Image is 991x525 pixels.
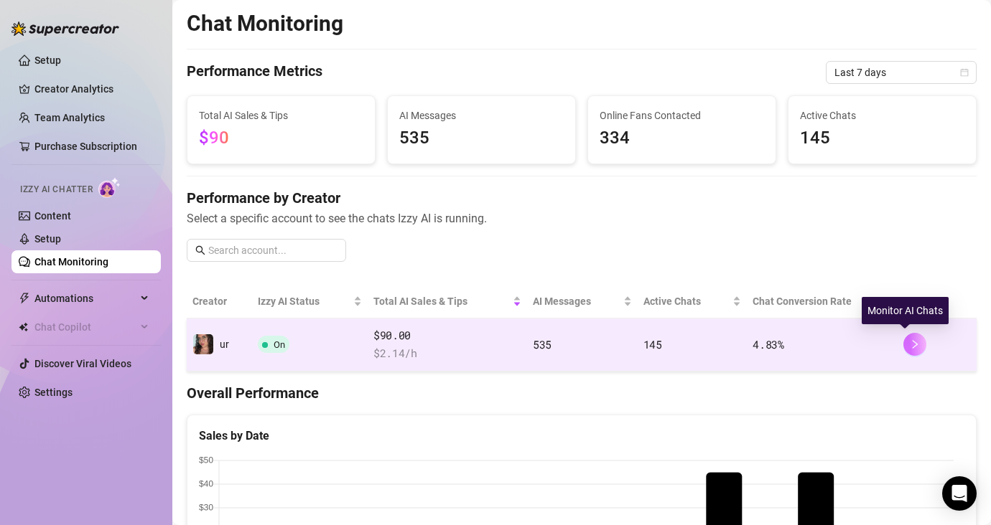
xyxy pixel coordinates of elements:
a: Chat Monitoring [34,256,108,268]
h2: Chat Monitoring [187,10,343,37]
a: Creator Analytics [34,77,149,100]
th: AI Messages [527,285,638,318]
span: ur [220,339,229,350]
span: 535 [399,125,564,152]
a: Purchase Subscription [34,141,137,152]
input: Search account... [208,242,338,258]
img: logo-BBDzfeDw.svg [11,22,119,36]
span: 4.83 % [753,337,784,351]
a: Settings [34,387,73,398]
div: Sales by Date [199,427,964,445]
span: $90 [199,128,229,148]
span: Total AI Sales & Tips [199,108,363,123]
span: thunderbolt [19,293,30,304]
span: right [910,339,920,349]
th: Izzy AI Status [252,285,368,318]
a: Team Analytics [34,112,105,123]
span: $ 2.14 /h [373,345,521,362]
span: 145 [800,125,964,152]
th: Chat Conversion Rate [747,285,898,318]
img: Chat Copilot [19,322,28,332]
img: AI Chatter [98,177,121,198]
img: ur [193,334,213,354]
h4: Performance by Creator [187,188,977,208]
span: Active Chats [800,108,964,123]
h4: Overall Performance [187,383,977,403]
span: 145 [643,337,662,351]
span: Online Fans Contacted [600,108,764,123]
div: Monitor AI Chats [862,297,949,324]
span: search [195,245,205,255]
span: Izzy AI Status [258,293,350,309]
th: Total AI Sales & Tips [368,285,527,318]
th: Active Chats [638,285,748,318]
span: Total AI Sales & Tips [373,293,510,309]
a: Setup [34,55,61,66]
span: Chat Copilot [34,316,136,339]
th: Creator [187,285,252,318]
a: Discover Viral Videos [34,358,131,369]
span: Active Chats [643,293,730,309]
a: Content [34,210,71,222]
span: Automations [34,287,136,310]
button: right [903,333,926,356]
a: Setup [34,233,61,245]
h4: Performance Metrics [187,61,322,84]
span: $90.00 [373,327,521,344]
span: AI Messages [399,108,564,123]
span: Izzy AI Chatter [20,183,93,197]
div: Open Intercom Messenger [942,476,977,511]
span: 535 [533,337,552,351]
span: Last 7 days [834,62,968,83]
span: On [274,339,285,350]
span: AI Messages [533,293,620,309]
span: 334 [600,125,764,152]
span: Select a specific account to see the chats Izzy AI is running. [187,209,977,227]
span: calendar [960,68,969,77]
